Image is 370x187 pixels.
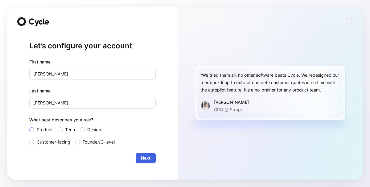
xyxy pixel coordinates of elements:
div: “We tried them all, no other software beats Cycle. We redesigned our feedback loop to extract con... [200,71,340,94]
span: Design [87,126,101,133]
div: [PERSON_NAME] [214,99,249,106]
label: Last name [29,87,156,95]
h1: Let’s configure your account [29,41,156,51]
span: Tech [65,126,75,133]
button: Next [136,153,156,163]
span: Product [37,126,53,133]
div: First name [29,58,156,66]
input: Doe [29,97,156,109]
div: What best describes your role? [29,116,156,126]
input: John [29,68,156,80]
p: CPO @ Strapi [214,106,249,113]
span: Next [141,154,150,162]
span: Founder/C-level [83,138,115,146]
span: Customer-facing [37,138,70,146]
